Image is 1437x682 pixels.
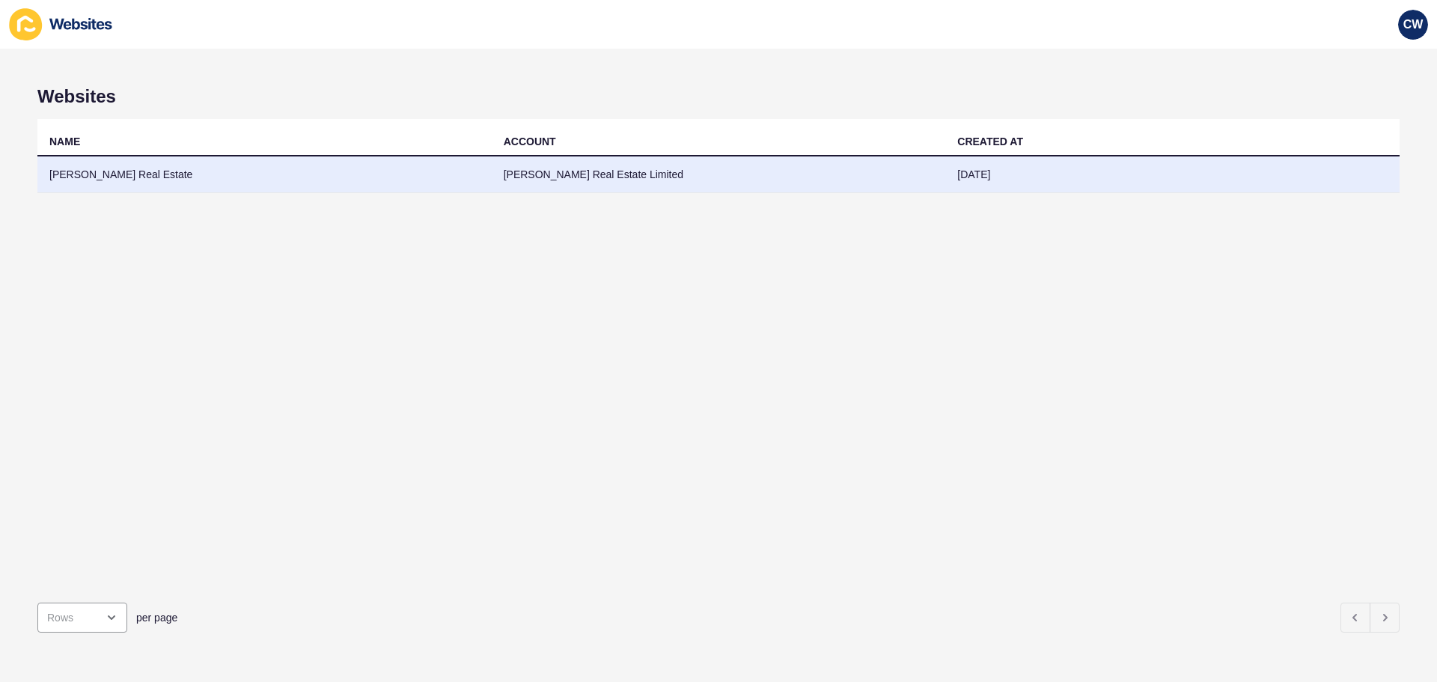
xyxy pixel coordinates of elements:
td: [PERSON_NAME] Real Estate Limited [492,156,946,193]
span: per page [136,610,177,625]
div: ACCOUNT [504,134,556,149]
td: [DATE] [945,156,1400,193]
td: [PERSON_NAME] Real Estate [37,156,492,193]
div: open menu [37,603,127,633]
span: CW [1403,17,1424,32]
h1: Websites [37,86,1400,107]
div: CREATED AT [957,134,1023,149]
div: NAME [49,134,80,149]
